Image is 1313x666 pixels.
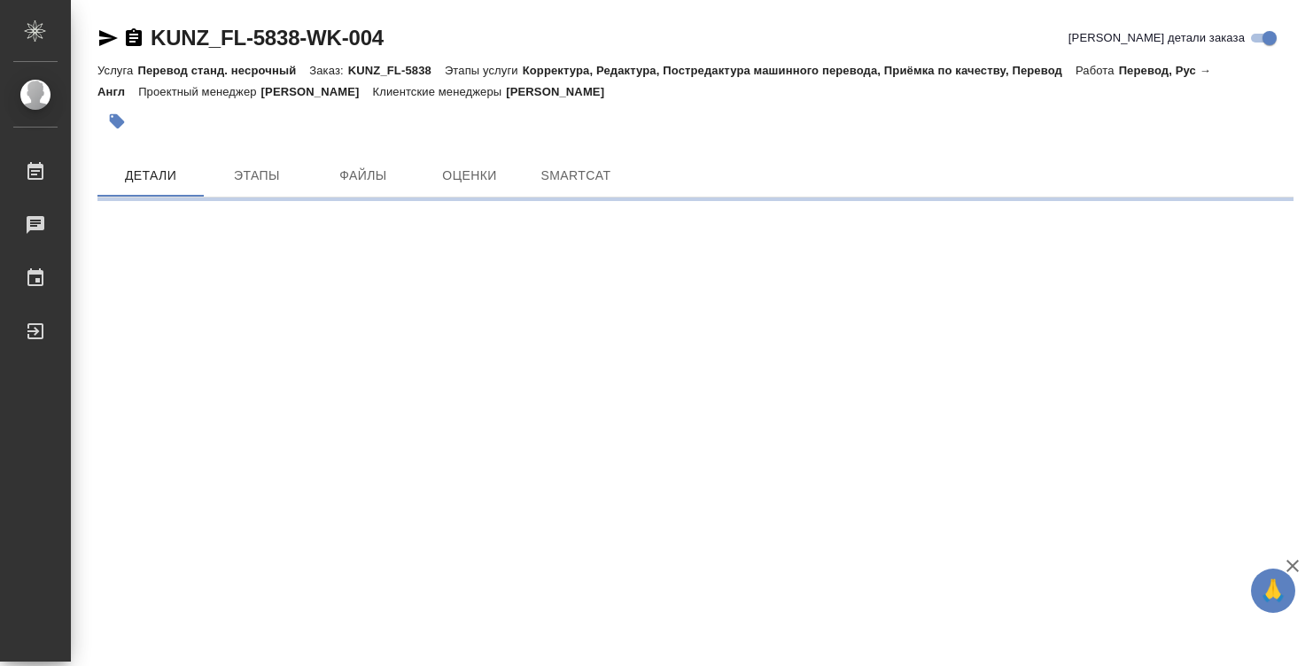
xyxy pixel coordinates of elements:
span: Детали [108,165,193,187]
p: Услуга [97,64,137,77]
span: 🙏 [1258,572,1288,609]
p: [PERSON_NAME] [261,85,373,98]
p: Клиентские менеджеры [373,85,507,98]
p: Проектный менеджер [138,85,260,98]
a: KUNZ_FL-5838-WK-004 [151,26,384,50]
span: Этапы [214,165,299,187]
span: Оценки [427,165,512,187]
span: SmartCat [533,165,618,187]
button: Добавить тэг [97,102,136,141]
p: Корректура, Редактура, Постредактура машинного перевода, Приёмка по качеству, Перевод [523,64,1076,77]
p: Работа [1076,64,1119,77]
p: Перевод станд. несрочный [137,64,309,77]
button: Скопировать ссылку [123,27,144,49]
span: [PERSON_NAME] детали заказа [1068,29,1245,47]
p: Заказ: [309,64,347,77]
p: Этапы услуги [445,64,523,77]
span: Файлы [321,165,406,187]
button: Скопировать ссылку для ЯМессенджера [97,27,119,49]
button: 🙏 [1251,569,1295,613]
p: [PERSON_NAME] [506,85,618,98]
p: KUNZ_FL-5838 [348,64,445,77]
